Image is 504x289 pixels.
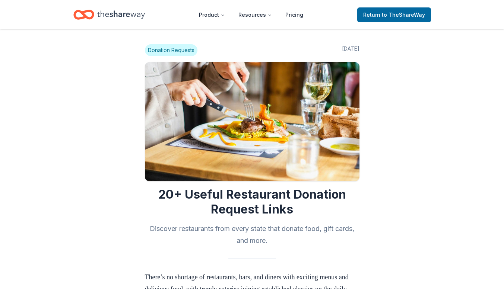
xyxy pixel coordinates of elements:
[193,6,309,23] nav: Main
[232,7,278,22] button: Resources
[363,10,425,19] span: Return
[279,7,309,22] a: Pricing
[145,223,359,247] h2: Discover restaurants from every state that donate food, gift cards, and more.
[145,62,359,181] img: Image for 20+ Useful Restaurant Donation Request Links
[382,12,425,18] span: to TheShareWay
[73,6,145,23] a: Home
[193,7,231,22] button: Product
[342,44,359,56] span: [DATE]
[145,44,197,56] span: Donation Requests
[357,7,431,22] a: Returnto TheShareWay
[145,187,359,217] h1: 20+ Useful Restaurant Donation Request Links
